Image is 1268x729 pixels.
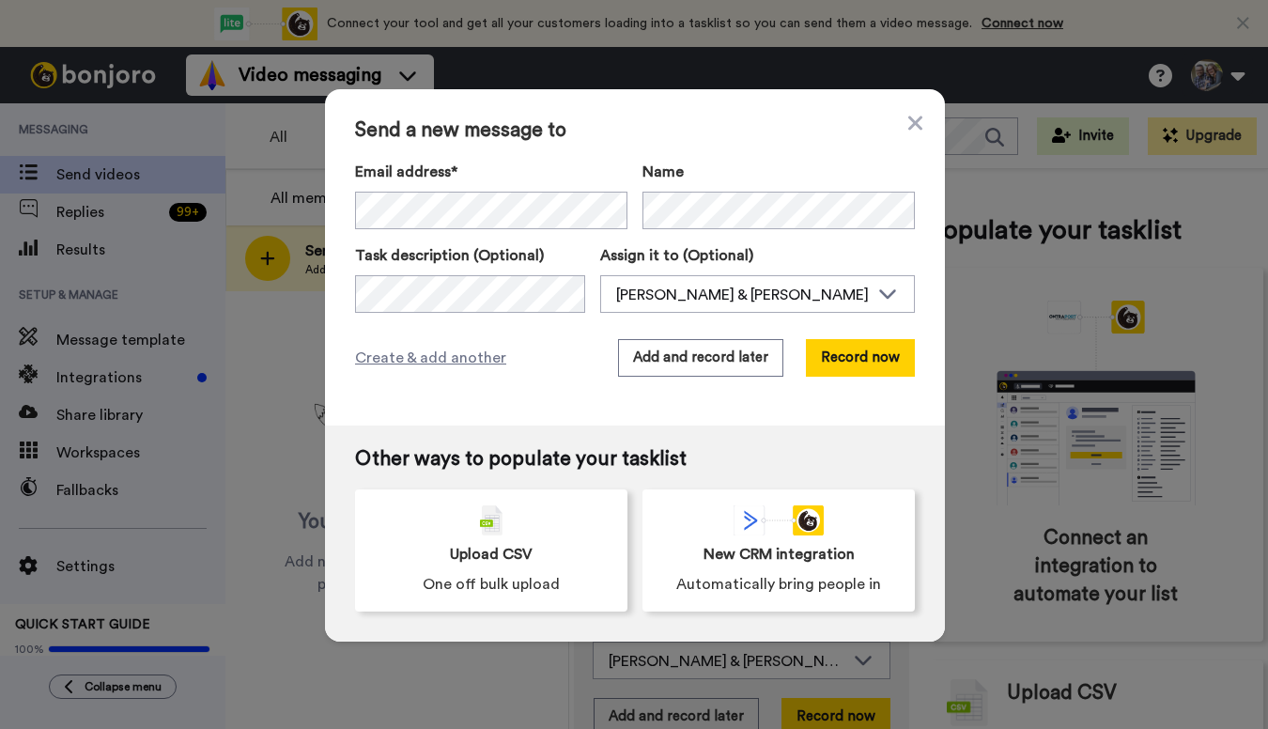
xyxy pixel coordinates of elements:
div: animation [734,505,824,535]
span: Create & add another [355,347,506,369]
div: [PERSON_NAME] & [PERSON_NAME] [616,284,869,306]
span: Automatically bring people in [676,573,881,596]
span: Name [642,161,684,183]
span: Other ways to populate your tasklist [355,448,915,471]
span: Upload CSV [450,543,533,566]
label: Task description (Optional) [355,244,585,267]
button: Record now [806,339,915,377]
span: New CRM integration [704,543,855,566]
button: Add and record later [618,339,783,377]
img: csv-grey.png [480,505,503,535]
span: One off bulk upload [423,573,560,596]
span: Send a new message to [355,119,915,142]
label: Assign it to (Optional) [600,244,915,267]
label: Email address* [355,161,627,183]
